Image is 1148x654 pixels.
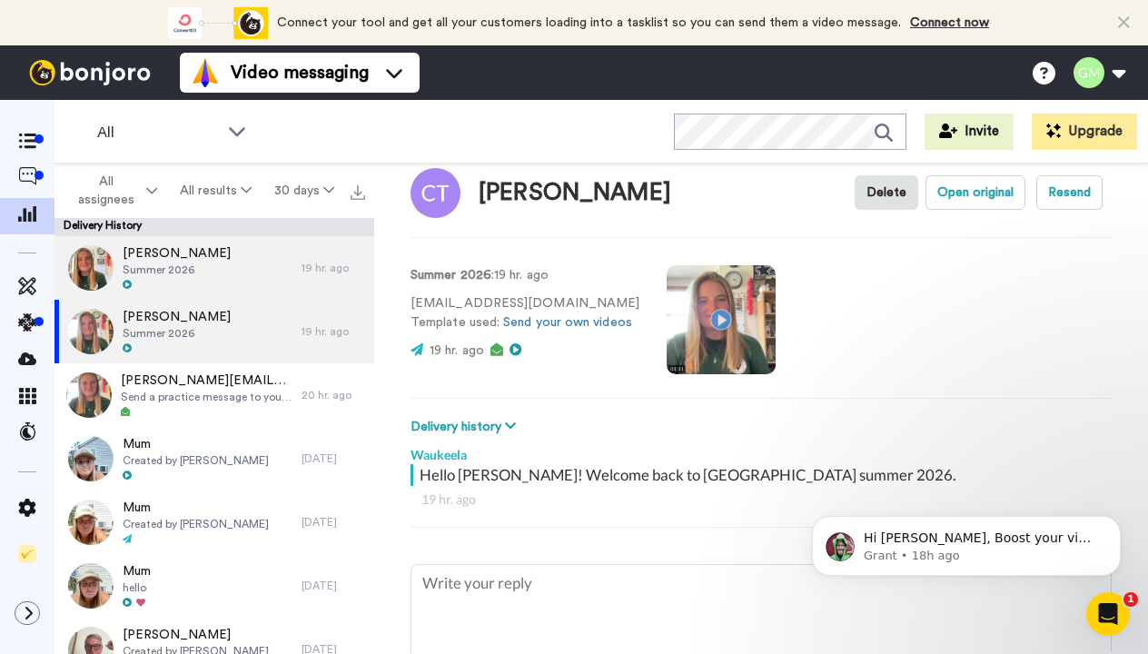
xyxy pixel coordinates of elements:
[123,244,231,263] span: [PERSON_NAME]
[54,554,374,618] a: Mumhello[DATE]
[66,372,112,418] img: d68e8376-20b6-4703-950e-2374fbd6ce23-thumb.jpg
[168,7,268,39] div: animation
[302,579,365,593] div: [DATE]
[785,478,1148,605] iframe: Intercom notifications message
[69,173,143,209] span: All assignees
[54,490,374,554] a: MumCreated by [PERSON_NAME][DATE]
[430,344,484,357] span: 19 hr. ago
[54,300,374,363] a: [PERSON_NAME]Summer 202619 hr. ago
[54,427,374,490] a: MumCreated by [PERSON_NAME][DATE]
[123,326,231,341] span: Summer 2026
[58,165,169,216] button: All assignees
[503,316,632,329] a: Send your own videos
[411,437,1112,464] div: Waukeela
[121,390,292,404] span: Send a practice message to yourself
[123,435,269,453] span: Mum
[1032,114,1137,150] button: Upgrade
[910,16,989,29] a: Connect now
[302,388,365,402] div: 20 hr. ago
[411,168,460,218] img: Image of Celeste Trahan
[411,294,639,332] p: [EMAIL_ADDRESS][DOMAIN_NAME] Template used:
[420,464,1107,486] div: Hello [PERSON_NAME]! Welcome back to [GEOGRAPHIC_DATA] summer 2026.
[302,515,365,530] div: [DATE]
[97,122,219,144] span: All
[302,261,365,275] div: 19 hr. ago
[123,626,269,644] span: [PERSON_NAME]
[262,174,345,207] button: 30 days
[302,451,365,466] div: [DATE]
[123,562,151,580] span: Mum
[411,269,491,282] strong: Summer 2026
[68,245,114,291] img: 40e1a2ca-bbb8-4bfc-8f19-f8832cd0534c-thumb.jpg
[925,175,1025,210] button: Open original
[231,60,369,85] span: Video messaging
[22,60,158,85] img: bj-logo-header-white.svg
[1086,592,1130,636] iframe: Intercom live chat
[302,324,365,339] div: 19 hr. ago
[18,545,36,563] img: Checklist.svg
[123,453,269,468] span: Created by [PERSON_NAME]
[411,417,521,437] button: Delivery history
[277,16,901,29] span: Connect your tool and get all your customers loading into a tasklist so you can send them a video...
[1123,592,1138,607] span: 1
[68,309,114,354] img: bccd0a35-3702-445f-af0f-991519582c07-thumb.jpg
[411,266,639,285] p: : 19 hr. ago
[68,500,114,545] img: 091045ff-91d2-4a74-a2e3-641418031059-thumb.jpg
[191,58,220,87] img: vm-color.svg
[54,236,374,300] a: [PERSON_NAME]Summer 202619 hr. ago
[123,308,231,326] span: [PERSON_NAME]
[855,175,918,210] button: Delete
[345,177,371,204] button: Export all results that match these filters now.
[121,372,292,390] span: [PERSON_NAME][EMAIL_ADDRESS][DOMAIN_NAME]
[68,436,114,481] img: ea4132c4-368e-4ef2-8de9-1ba4576bcde0-thumb.jpg
[123,499,269,517] span: Mum
[123,263,231,277] span: Summer 2026
[421,490,1101,509] div: 19 hr. ago
[54,218,374,236] div: Delivery History
[1036,175,1103,210] button: Resend
[169,174,263,207] button: All results
[68,563,114,609] img: 9b448b19-ca3e-4135-98d2-986de9e25ff1-thumb.jpg
[123,580,151,595] span: hello
[54,363,374,427] a: [PERSON_NAME][EMAIL_ADDRESS][DOMAIN_NAME]Send a practice message to yourself20 hr. ago
[123,517,269,531] span: Created by [PERSON_NAME]
[479,180,671,206] div: [PERSON_NAME]
[925,114,1014,150] button: Invite
[351,185,365,200] img: export.svg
